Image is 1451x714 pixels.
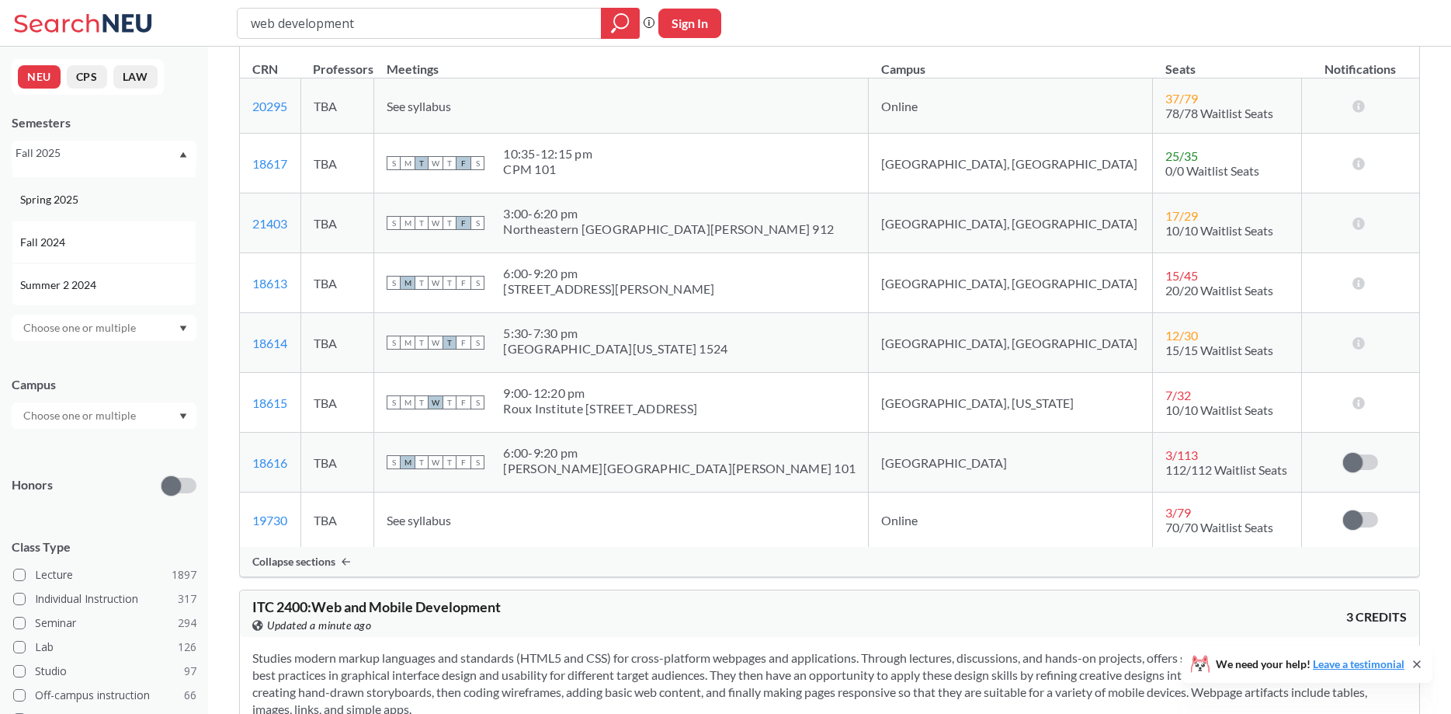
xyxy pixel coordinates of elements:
input: Choose one or multiple [16,319,146,337]
td: TBA [300,193,374,253]
span: M [401,276,415,290]
input: Choose one or multiple [16,406,146,425]
span: Class Type [12,538,196,556]
div: Dropdown arrow [12,315,196,341]
span: W [429,216,443,230]
span: T [415,156,429,170]
div: Semesters [12,114,196,131]
span: 97 [184,663,196,680]
div: Northeastern [GEOGRAPHIC_DATA][PERSON_NAME] 912 [503,221,834,237]
a: 18617 [252,156,287,171]
span: S [470,276,484,290]
span: 3 / 113 [1165,448,1198,462]
td: TBA [300,134,374,193]
button: CPS [67,65,107,89]
button: LAW [113,65,158,89]
span: S [387,395,401,409]
span: 7 / 32 [1165,388,1191,402]
td: Online [869,493,1153,548]
span: T [415,455,429,469]
th: Seats [1153,45,1302,78]
span: Updated a minute ago [267,617,371,634]
div: 9:00 - 12:20 pm [503,385,697,401]
div: Fall 2025Dropdown arrowFall 2025Summer 2 2025Summer Full 2025Summer 1 2025Spring 2025Fall 2024Sum... [12,141,196,165]
svg: magnifying glass [611,12,630,34]
div: 5:30 - 7:30 pm [503,326,727,341]
span: M [401,336,415,350]
span: S [387,216,401,230]
td: TBA [300,433,374,493]
span: 12 / 30 [1165,328,1198,343]
p: Honors [12,476,53,494]
span: F [456,455,470,469]
th: Notifications [1301,45,1419,78]
span: M [401,455,415,469]
label: Off-campus instruction [13,685,196,705]
span: 25 / 35 [1165,148,1198,163]
span: T [443,336,456,350]
a: 18614 [252,336,287,350]
label: Lab [13,637,196,657]
span: S [387,156,401,170]
span: 17 / 29 [1165,208,1198,223]
td: [GEOGRAPHIC_DATA] [869,433,1153,493]
th: Campus [869,45,1153,78]
span: 1897 [172,566,196,583]
td: TBA [300,493,374,548]
span: T [443,455,456,469]
div: magnifying glass [601,8,640,39]
span: 70/70 Waitlist Seats [1165,520,1273,535]
span: F [456,336,470,350]
span: F [456,216,470,230]
span: T [443,216,456,230]
div: [GEOGRAPHIC_DATA][US_STATE] 1524 [503,341,727,357]
td: TBA [300,78,374,134]
td: [GEOGRAPHIC_DATA], [GEOGRAPHIC_DATA] [869,313,1153,373]
label: Seminar [13,613,196,633]
span: 37 / 79 [1165,91,1198,106]
div: CPM 101 [503,162,592,177]
a: 18615 [252,395,287,410]
span: F [456,276,470,290]
div: 3:00 - 6:20 pm [503,206,834,221]
span: M [401,216,415,230]
span: S [470,395,484,409]
span: T [415,395,429,409]
label: Studio [13,661,196,681]
span: S [470,156,484,170]
span: S [470,336,484,350]
span: 112/112 Waitlist Seats [1165,462,1287,477]
span: 15 / 45 [1165,268,1198,283]
span: 126 [178,639,196,656]
span: 78/78 Waitlist Seats [1165,106,1273,120]
a: 19730 [252,513,287,528]
span: 20/20 Waitlist Seats [1165,283,1273,298]
div: [STREET_ADDRESS][PERSON_NAME] [503,281,714,297]
span: ITC 2400 : Web and Mobile Development [252,598,501,615]
span: S [470,216,484,230]
td: TBA [300,313,374,373]
div: Campus [12,376,196,393]
span: 3 / 79 [1165,505,1191,520]
td: [GEOGRAPHIC_DATA], [US_STATE] [869,373,1153,433]
span: See syllabus [387,513,451,528]
label: Individual Instruction [13,589,196,609]
span: F [456,156,470,170]
div: [PERSON_NAME][GEOGRAPHIC_DATA][PERSON_NAME] 101 [503,461,856,476]
span: W [429,455,443,469]
span: 3 CREDITS [1346,608,1407,625]
span: 294 [178,615,196,632]
span: T [415,336,429,350]
a: 18616 [252,455,287,470]
span: M [401,395,415,409]
span: 0/0 Waitlist Seats [1165,163,1259,178]
span: Spring 2025 [20,191,82,208]
span: 10/10 Waitlist Seats [1165,402,1273,417]
label: Lecture [13,565,196,585]
svg: Dropdown arrow [179,326,187,332]
span: W [429,156,443,170]
td: TBA [300,253,374,313]
span: 317 [178,590,196,608]
div: 10:35 - 12:15 pm [503,146,592,162]
div: Fall 2025 [16,145,178,162]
